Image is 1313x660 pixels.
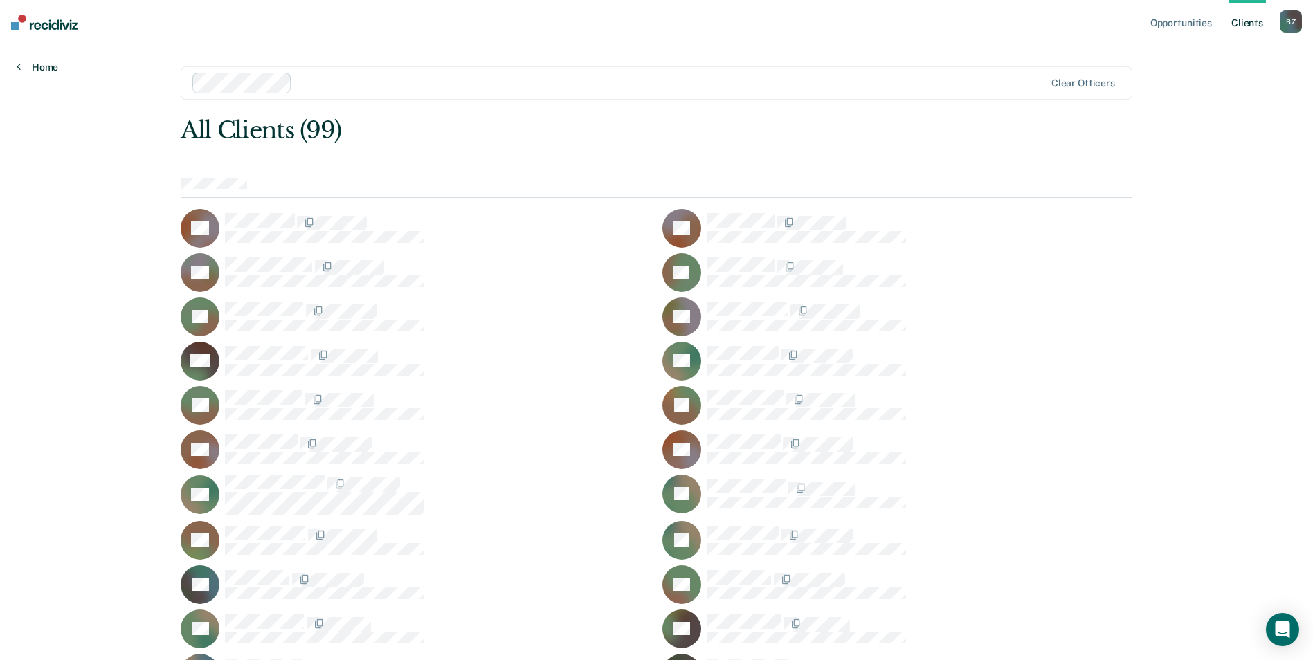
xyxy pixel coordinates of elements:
img: Recidiviz [11,15,78,30]
a: Home [17,61,58,73]
div: B Z [1280,10,1302,33]
div: Clear officers [1051,77,1115,89]
div: Open Intercom Messenger [1266,613,1299,646]
div: All Clients (99) [181,116,942,145]
button: BZ [1280,10,1302,33]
